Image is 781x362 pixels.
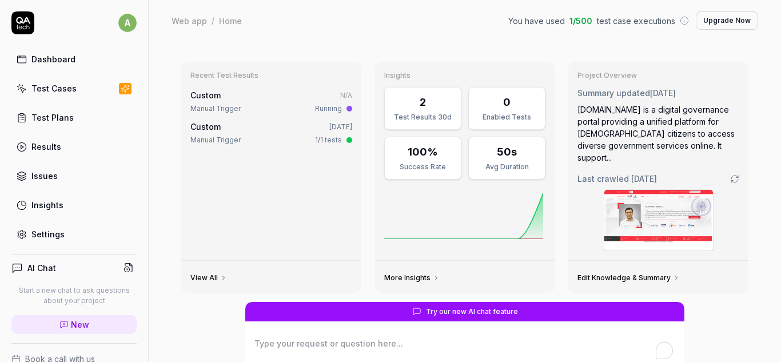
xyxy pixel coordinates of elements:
a: Edit Knowledge & Summary [577,273,680,283]
div: Web app [172,15,207,26]
span: Try our new AI chat feature [426,307,518,317]
div: Enabled Tests [476,112,538,122]
div: Avg Duration [476,162,538,172]
div: Dashboard [31,53,75,65]
span: Custom [190,122,221,132]
span: You have used [508,15,565,27]
a: CustomN/AManual TriggerRunning [188,87,354,116]
time: [DATE] [329,122,352,131]
div: Manual Trigger [190,104,241,114]
a: Results [11,136,137,158]
div: Test Results 30d [392,112,454,122]
div: Settings [31,228,65,240]
a: Test Cases [11,77,137,100]
div: [DOMAIN_NAME] is a digital governance portal providing a unified platform for [DEMOGRAPHIC_DATA] ... [577,104,739,164]
a: New [11,315,137,334]
time: [DATE] [650,88,676,98]
div: 50s [497,144,517,160]
a: Custom[DATE]Manual Trigger1/1 tests [188,118,354,148]
a: View All [190,273,227,283]
span: N/A [340,91,352,100]
div: 1/1 tests [315,135,342,145]
h3: Insights [384,71,546,80]
span: a [118,14,137,32]
span: New [71,319,89,331]
a: Insights [11,194,137,216]
a: More Insights [384,273,440,283]
div: Test Cases [31,82,77,94]
img: Screenshot [604,190,713,250]
div: Manual Trigger [190,135,241,145]
a: Go to crawling settings [730,174,739,184]
div: / [212,15,214,26]
button: Upgrade Now [696,11,758,30]
time: [DATE] [631,174,657,184]
span: Summary updated [577,88,650,98]
span: 1 / 500 [569,15,592,27]
h3: Recent Test Results [190,71,352,80]
h3: Project Overview [577,71,739,80]
div: Insights [31,199,63,211]
span: test case executions [597,15,675,27]
div: 0 [503,94,511,110]
button: a [118,11,137,34]
div: Running [315,104,342,114]
a: Test Plans [11,106,137,129]
a: Dashboard [11,48,137,70]
span: Last crawled [577,173,657,185]
p: Start a new chat to ask questions about your project [11,285,137,306]
div: Home [219,15,242,26]
div: 100% [408,144,438,160]
a: Issues [11,165,137,187]
h4: AI Chat [27,262,56,274]
div: Test Plans [31,112,74,124]
span: Custom [190,90,221,100]
div: Success Rate [392,162,454,172]
div: Results [31,141,61,153]
div: 2 [420,94,426,110]
a: Settings [11,223,137,245]
div: Issues [31,170,58,182]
